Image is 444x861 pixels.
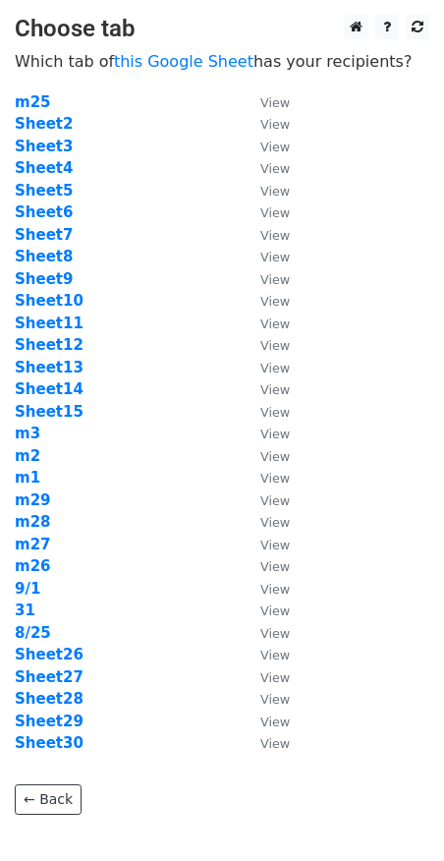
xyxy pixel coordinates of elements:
small: View [260,449,290,464]
a: View [241,491,290,509]
small: View [260,648,290,662]
a: View [241,248,290,265]
a: View [241,182,290,200]
a: Sheet3 [15,138,73,155]
a: Sheet26 [15,646,83,663]
a: Sheet14 [15,380,83,398]
a: Sheet9 [15,270,73,288]
a: 8/25 [15,624,51,642]
a: Sheet4 [15,159,73,177]
small: View [260,117,290,132]
a: View [241,159,290,177]
h3: Choose tab [15,15,429,43]
a: View [241,226,290,244]
a: View [241,315,290,332]
a: Sheet29 [15,713,83,730]
small: View [260,161,290,176]
small: View [260,316,290,331]
a: View [241,713,290,730]
a: this Google Sheet [114,52,253,71]
a: View [241,115,290,133]
small: View [260,538,290,552]
a: ← Back [15,784,82,815]
a: Sheet5 [15,182,73,200]
a: m28 [15,513,51,531]
a: View [241,513,290,531]
a: View [241,602,290,619]
a: 9/1 [15,580,40,598]
a: View [241,336,290,354]
a: View [241,203,290,221]
a: Sheet12 [15,336,83,354]
small: View [260,405,290,420]
a: Sheet15 [15,403,83,421]
strong: Sheet7 [15,226,73,244]
a: 31 [15,602,35,619]
a: View [241,138,290,155]
a: View [241,690,290,708]
a: View [241,93,290,111]
small: View [260,736,290,751]
small: View [260,692,290,707]
a: m29 [15,491,51,509]
small: View [260,559,290,574]
a: View [241,447,290,465]
a: View [241,557,290,575]
a: Sheet13 [15,359,83,376]
small: View [260,670,290,685]
a: Sheet10 [15,292,83,310]
small: View [260,205,290,220]
a: Sheet30 [15,734,83,752]
a: View [241,292,290,310]
small: View [260,427,290,441]
a: m2 [15,447,40,465]
small: View [260,184,290,199]
small: View [260,471,290,486]
a: m1 [15,469,40,487]
small: View [260,338,290,353]
a: Sheet28 [15,690,83,708]
a: m3 [15,425,40,442]
small: View [260,272,290,287]
a: View [241,580,290,598]
a: View [241,536,290,553]
a: m26 [15,557,51,575]
small: View [260,382,290,397]
p: Which tab of has your recipients? [15,51,429,72]
a: View [241,270,290,288]
a: m25 [15,93,51,111]
small: View [260,95,290,110]
a: View [241,403,290,421]
a: Sheet2 [15,115,73,133]
a: Sheet6 [15,203,73,221]
a: View [241,668,290,686]
small: View [260,361,290,375]
a: m27 [15,536,51,553]
small: View [260,493,290,508]
a: View [241,646,290,663]
a: Sheet8 [15,248,73,265]
small: View [260,715,290,729]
